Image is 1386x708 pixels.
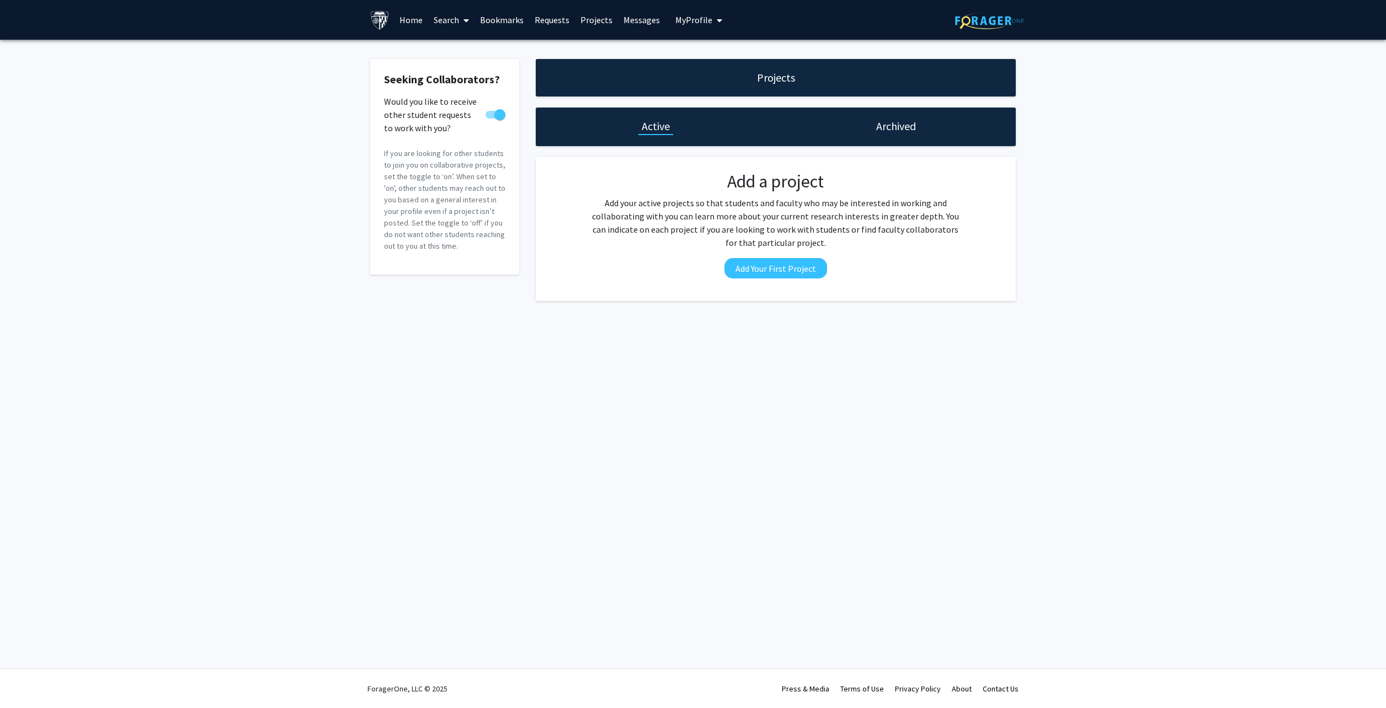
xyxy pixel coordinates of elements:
a: Terms of Use [840,684,884,694]
img: ForagerOne Logo [955,12,1024,29]
a: Privacy Policy [895,684,941,694]
div: ForagerOne, LLC © 2025 [367,669,447,708]
img: Johns Hopkins University Logo [370,10,390,30]
a: Messages [618,1,665,39]
button: Add Your First Project [724,258,827,278]
h2: Seeking Collaborators? [384,73,505,86]
span: Would you like to receive other student requests to work with you? [384,95,481,135]
p: If you are looking for other students to join you on collaborative projects, set the toggle to ‘o... [384,148,505,252]
p: Add your active projects so that students and faculty who may be interested in working and collab... [589,196,963,249]
a: About [952,684,972,694]
span: My Profile [675,14,712,25]
a: Requests [529,1,575,39]
h2: Add a project [589,171,963,192]
h1: Archived [876,119,916,134]
iframe: Chat [8,658,47,700]
h1: Active [642,119,670,134]
a: Press & Media [782,684,829,694]
a: Search [428,1,475,39]
a: Projects [575,1,618,39]
a: Contact Us [983,684,1019,694]
a: Bookmarks [475,1,529,39]
a: Home [394,1,428,39]
h1: Projects [757,70,795,85]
